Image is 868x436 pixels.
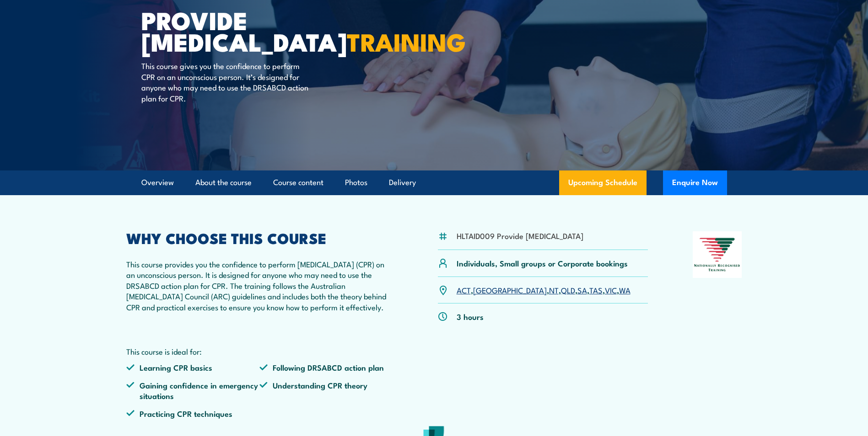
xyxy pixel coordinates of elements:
[141,60,308,103] p: This course gives you the confidence to perform CPR on an unconscious person. It’s designed for a...
[126,408,260,419] li: Practicing CPR techniques
[389,170,416,195] a: Delivery
[663,170,727,195] button: Enquire Now
[473,284,547,295] a: [GEOGRAPHIC_DATA]
[457,284,471,295] a: ACT
[457,311,484,322] p: 3 hours
[126,346,394,356] p: This course is ideal for:
[589,284,603,295] a: TAS
[605,284,617,295] a: VIC
[347,22,466,60] strong: TRAINING
[273,170,323,195] a: Course content
[126,231,394,244] h2: WHY CHOOSE THIS COURSE
[559,170,647,195] a: Upcoming Schedule
[126,362,260,372] li: Learning CPR basics
[561,284,575,295] a: QLD
[457,258,628,268] p: Individuals, Small groups or Corporate bookings
[126,380,260,401] li: Gaining confidence in emergency situations
[345,170,367,195] a: Photos
[549,284,559,295] a: NT
[141,170,174,195] a: Overview
[259,362,393,372] li: Following DRSABCD action plan
[619,284,631,295] a: WA
[141,9,367,52] h1: Provide [MEDICAL_DATA]
[195,170,252,195] a: About the course
[577,284,587,295] a: SA
[457,230,583,241] li: HLTAID009 Provide [MEDICAL_DATA]
[457,285,631,295] p: , , , , , , ,
[693,231,742,278] img: Nationally Recognised Training logo.
[126,259,394,312] p: This course provides you the confidence to perform [MEDICAL_DATA] (CPR) on an unconscious person....
[259,380,393,401] li: Understanding CPR theory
